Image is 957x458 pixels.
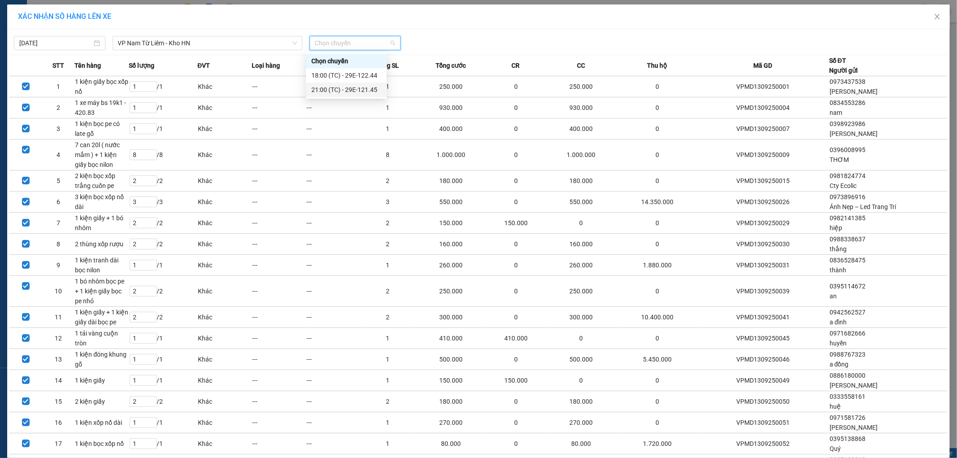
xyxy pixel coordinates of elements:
[306,118,360,140] td: ---
[617,97,697,118] td: 0
[118,36,297,50] span: VP Nam Từ Liêm - Kho HN
[74,192,129,213] td: 3 kiện bọc xốp nổ dài
[129,412,198,433] td: / 1
[830,340,847,347] span: huyền
[129,276,198,307] td: / 2
[830,120,865,127] span: 0398923986
[830,203,896,210] span: Ánh Nẹp – Led Trang Trí
[129,61,155,70] span: Số lượng
[830,403,841,410] span: huệ
[74,234,129,255] td: 2 thùng xốp rượu
[617,433,697,454] td: 1.720.000
[361,97,415,118] td: 1
[698,349,829,370] td: VPMD1309250046
[129,118,198,140] td: / 1
[698,234,829,255] td: VPMD1309250030
[197,76,252,97] td: Khác
[361,391,415,412] td: 2
[487,76,546,97] td: 0
[252,170,306,192] td: ---
[830,361,849,368] span: a đồng
[487,349,546,370] td: 0
[617,276,697,307] td: 0
[830,318,847,326] span: a dĩnh
[306,213,360,234] td: ---
[197,349,252,370] td: Khác
[436,61,466,70] span: Tổng cước
[74,213,129,234] td: 1 kiện giấy + 1 bó nhôm
[42,349,75,370] td: 13
[42,412,75,433] td: 16
[129,391,198,412] td: / 2
[698,97,829,118] td: VPMD1309250004
[129,192,198,213] td: / 3
[415,349,487,370] td: 500.000
[698,433,829,454] td: VPMD1309250052
[487,170,546,192] td: 0
[42,140,75,170] td: 4
[617,349,697,370] td: 5.450.000
[306,307,360,328] td: ---
[617,140,697,170] td: 0
[617,307,697,328] td: 10.400.000
[42,433,75,454] td: 17
[129,255,198,276] td: / 1
[829,56,858,75] div: Số ĐT Người gửi
[361,307,415,328] td: 2
[252,97,306,118] td: ---
[830,445,841,452] span: Quý
[545,170,617,192] td: 180.000
[545,433,617,454] td: 80.000
[197,170,252,192] td: Khác
[487,276,546,307] td: 0
[42,170,75,192] td: 5
[487,213,546,234] td: 150.000
[306,328,360,349] td: ---
[545,276,617,307] td: 250.000
[415,234,487,255] td: 160.000
[577,61,585,70] span: CC
[315,36,396,50] span: Chọn chuyến
[74,61,101,70] span: Tên hàng
[830,266,846,274] span: thành
[647,61,667,70] span: Thu hộ
[252,61,280,70] span: Loại hàng
[830,224,842,231] span: hiệp
[252,307,306,328] td: ---
[42,76,75,97] td: 1
[197,412,252,433] td: Khác
[42,97,75,118] td: 2
[830,372,865,379] span: 0886180000
[487,234,546,255] td: 0
[306,433,360,454] td: ---
[74,433,129,454] td: 1 kiện bọc xốp nổ
[830,88,878,95] span: [PERSON_NAME]
[545,76,617,97] td: 250.000
[830,435,865,442] span: 0395138868
[415,170,487,192] td: 180.000
[197,255,252,276] td: Khác
[415,118,487,140] td: 400.000
[361,349,415,370] td: 1
[545,140,617,170] td: 1.000.000
[698,412,829,433] td: VPMD1309250051
[617,255,697,276] td: 1.880.000
[487,391,546,412] td: 0
[830,330,865,337] span: 0971682666
[415,140,487,170] td: 1.000.000
[415,76,487,97] td: 250.000
[698,118,829,140] td: VPMD1309250007
[197,118,252,140] td: Khác
[361,370,415,391] td: 1
[545,213,617,234] td: 0
[487,255,546,276] td: 0
[197,192,252,213] td: Khác
[830,156,849,163] span: THƠM
[361,192,415,213] td: 3
[617,192,697,213] td: 14.350.000
[252,76,306,97] td: ---
[19,38,92,48] input: 13/09/2025
[698,213,829,234] td: VPMD1309250029
[415,213,487,234] td: 150.000
[545,234,617,255] td: 160.000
